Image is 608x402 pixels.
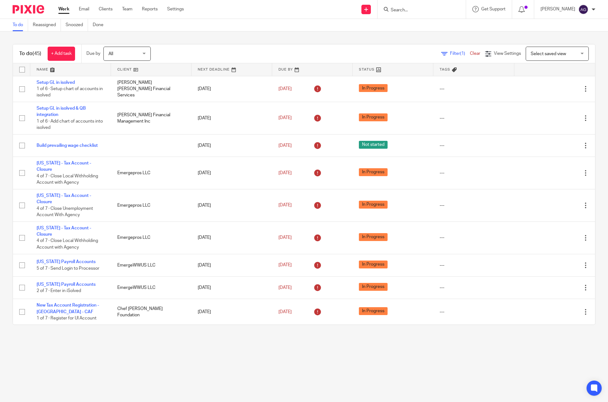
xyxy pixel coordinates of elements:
span: [DATE] [278,171,292,175]
a: Reassigned [33,19,61,31]
span: In Progress [359,307,388,315]
a: [US_STATE] - Tax Account - Closure [37,161,91,172]
td: Chef [PERSON_NAME] Foundation [111,299,192,325]
a: Team [122,6,132,12]
span: [DATE] [278,87,292,91]
a: Build prevailing wage checklist [37,143,98,148]
a: Email [79,6,89,12]
a: Work [58,6,69,12]
span: In Progress [359,168,388,176]
a: [US_STATE] - Tax Account - Closure [37,226,91,237]
td: [DATE] [191,254,272,276]
input: Search [390,8,447,13]
a: [US_STATE] Payroll Accounts [37,260,96,264]
td: [DATE] [191,276,272,299]
span: Tags [440,68,450,71]
td: [DATE] [191,299,272,325]
a: Snoozed [66,19,88,31]
span: Get Support [481,7,506,11]
span: In Progress [359,84,388,92]
a: Settings [167,6,184,12]
span: [DATE] [278,116,292,120]
div: --- [440,309,508,315]
div: --- [440,262,508,268]
div: --- [440,142,508,149]
span: [DATE] [278,263,292,267]
td: [DATE] [191,134,272,157]
p: [PERSON_NAME] [541,6,575,12]
span: [DATE] [278,235,292,240]
td: [DATE] [191,76,272,102]
span: 2 of 7 · Enter in iSolved [37,289,81,293]
span: [DATE] [278,203,292,208]
img: svg%3E [578,4,588,14]
span: [DATE] [278,310,292,314]
span: 1 of 6 · Add chart of accounts into isolved [37,119,103,130]
span: Not started [359,141,388,149]
a: Setup GL in isolved & QB integration [37,106,86,117]
td: [DATE] [191,102,272,134]
td: Emergepros LLC [111,221,192,254]
div: --- [440,284,508,291]
td: Emergepros LLC [111,157,192,189]
span: 5 of 7 · Send Login to Processor [37,266,99,271]
div: --- [440,86,508,92]
td: [DATE] [191,157,272,189]
h1: To do [19,50,41,57]
td: [DATE] [191,221,272,254]
span: (45) [32,51,41,56]
a: + Add task [48,47,75,61]
a: Clear [470,51,480,56]
span: In Progress [359,283,388,291]
td: [DATE] [191,189,272,221]
a: Done [93,19,108,31]
a: [US_STATE] Payroll Accounts [37,282,96,287]
a: Setup GL in isolved [37,80,75,85]
span: [DATE] [278,285,292,290]
span: [DATE] [278,143,292,148]
span: View Settings [494,51,521,56]
td: Emergepros LLC [111,189,192,221]
span: 1 of 7 · Register for UI Account [37,316,96,320]
span: Select saved view [531,52,566,56]
div: --- [440,202,508,209]
img: Pixie [13,5,44,14]
span: 4 of 7 · Close Local Withholding Account with Agency [37,174,98,185]
span: 1 of 6 · Setup chart of accounts in isolved [37,87,103,98]
span: Filter [450,51,470,56]
div: --- [440,170,508,176]
div: --- [440,234,508,241]
td: EmergeWWUS LLC [111,276,192,299]
a: New Tax Account Registration - [GEOGRAPHIC_DATA] - CAF [37,303,99,314]
td: EmergeWWUS LLC [111,254,192,276]
span: In Progress [359,233,388,241]
a: To do [13,19,28,31]
span: In Progress [359,261,388,268]
span: In Progress [359,201,388,209]
span: (1) [460,51,465,56]
a: [US_STATE] - Tax Account - Closure [37,193,91,204]
a: Clients [99,6,113,12]
span: All [108,52,113,56]
a: Reports [142,6,158,12]
td: [PERSON_NAME] Financial Management Inc [111,102,192,134]
span: 4 of 7 · Close Local Withholding Account with Agency [37,239,98,250]
span: 4 of 7 · Close Unemployment Account With Agency [37,206,93,217]
span: In Progress [359,113,388,121]
p: Due by [86,50,100,57]
div: --- [440,115,508,121]
td: [PERSON_NAME] [PERSON_NAME] Financial Services [111,76,192,102]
